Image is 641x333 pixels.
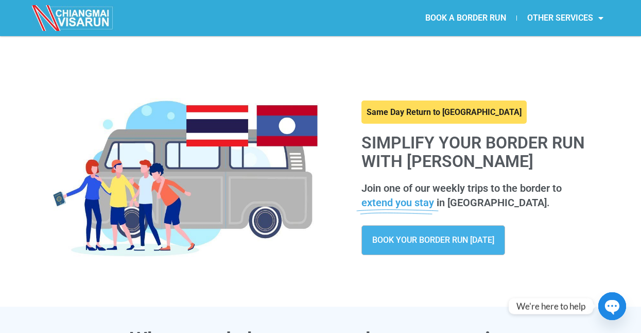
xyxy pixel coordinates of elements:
nav: Menu [320,6,614,30]
span: Join one of our weekly trips to the border to [361,182,562,194]
span: in [GEOGRAPHIC_DATA]. [437,196,550,209]
a: OTHER SERVICES [517,6,614,30]
a: BOOK YOUR BORDER RUN [DATE] [361,225,505,255]
a: BOOK A BORDER RUN [415,6,516,30]
h1: Simplify your border run with [PERSON_NAME] [361,134,599,170]
span: BOOK YOUR BORDER RUN [DATE] [372,236,494,244]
